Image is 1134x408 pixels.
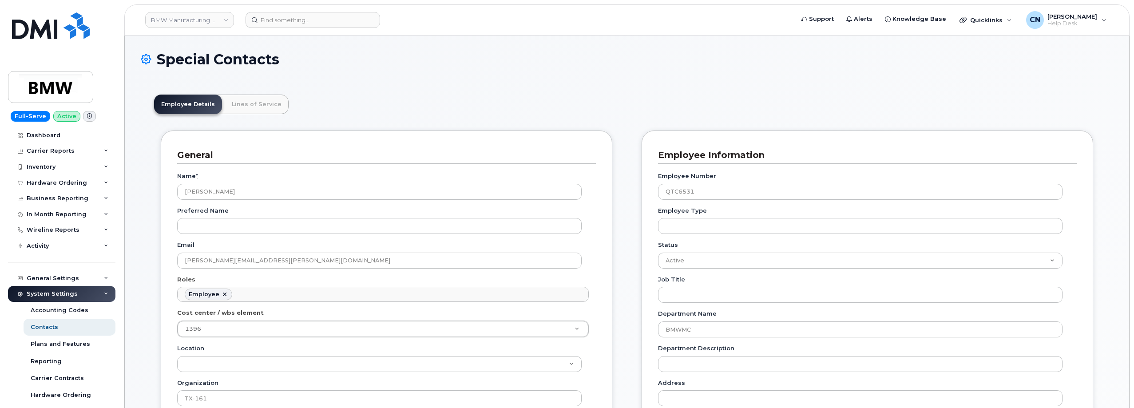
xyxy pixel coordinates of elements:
label: Department Description [658,344,734,353]
label: Organization [177,379,218,387]
span: 1396 [185,325,201,332]
label: Roles [177,275,195,284]
label: Address [658,379,685,387]
label: Employee Type [658,206,707,215]
label: Cost center / wbs element [177,309,264,317]
h3: General [177,149,589,161]
h3: Employee Information [658,149,1070,161]
a: 1396 [178,321,588,337]
label: Name [177,172,198,180]
label: Status [658,241,678,249]
a: Lines of Service [225,95,289,114]
a: Employee Details [154,95,222,114]
label: Location [177,344,204,353]
abbr: required [196,172,198,179]
label: Employee Number [658,172,716,180]
label: Department Name [658,309,717,318]
div: Employee [189,291,219,298]
label: Job Title [658,275,685,284]
label: Email [177,241,194,249]
label: Preferred Name [177,206,229,215]
h1: Special Contacts [141,51,1113,67]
